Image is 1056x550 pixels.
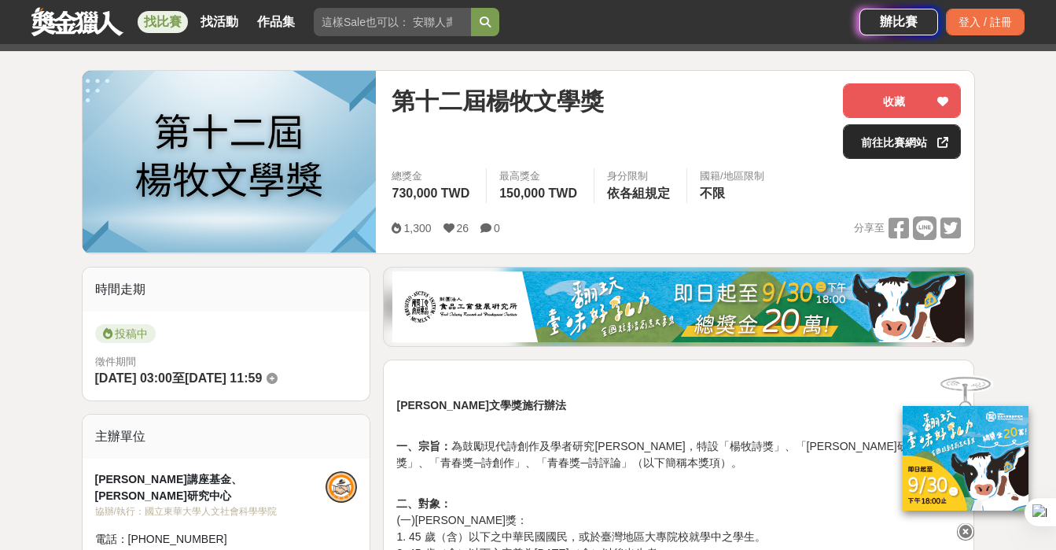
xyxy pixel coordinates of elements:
span: 1,300 [403,222,431,234]
div: [PERSON_NAME]講座基金、[PERSON_NAME]研究中心 [95,471,326,504]
img: ff197300-f8ee-455f-a0ae-06a3645bc375.jpg [903,406,1028,511]
a: 找比賽 [138,11,188,33]
a: 作品集 [251,11,301,33]
a: 找活動 [194,11,245,33]
span: 徵件期間 [95,356,136,367]
span: 最高獎金 [499,168,581,184]
span: 150,000 TWD [499,186,577,200]
span: 0 [494,222,500,234]
div: 時間走期 [83,268,370,312]
div: 主辦單位 [83,415,370,459]
strong: [PERSON_NAME]文學獎施行辦法 [396,399,565,412]
span: [DATE] 11:59 [185,371,262,385]
img: b0ef2173-5a9d-47ad-b0e3-de335e335c0a.jpg [392,271,965,342]
div: 登入 / 註冊 [946,9,1025,35]
div: 協辦/執行： 國立東華大學人文社會科學學院 [95,504,326,519]
div: 國籍/地區限制 [700,168,764,184]
p: 為鼓勵現代詩創作及學者研究[PERSON_NAME]，特設「楊牧詩獎」、「[PERSON_NAME]研究論著獎」、「青春獎─詩創作」、「青春獎─詩評論」（以下簡稱本獎項）。 [396,422,961,488]
a: 辦比賽 [859,9,938,35]
strong: 一、宗旨： [396,440,451,452]
span: 至 [172,371,185,385]
button: 收藏 [843,83,961,118]
span: 投稿中 [95,324,156,343]
span: 總獎金 [392,168,473,184]
img: Cover Image [83,71,377,253]
span: 730,000 TWD [392,186,469,200]
div: 身分限制 [607,168,674,184]
span: 26 [457,222,469,234]
span: 第十二屆楊牧文學獎 [392,83,604,119]
a: 前往比賽網站 [843,124,961,159]
span: 不限 [700,186,725,200]
input: 這樣Sale也可以： 安聯人壽創意銷售法募集 [314,8,471,36]
span: [DATE] 03:00 [95,371,172,385]
div: 電話： [PHONE_NUMBER] [95,531,326,548]
span: 依各組規定 [607,186,670,200]
strong: 二、對象： [396,497,451,510]
span: 分享至 [854,216,885,240]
